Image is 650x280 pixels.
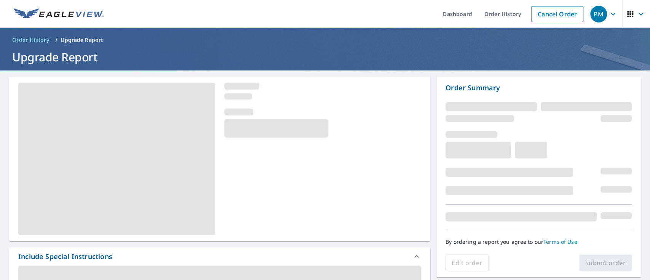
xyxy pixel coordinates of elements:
[12,36,49,44] span: Order History
[446,238,632,245] p: By ordering a report you agree to our
[446,83,632,93] p: Order Summary
[61,36,103,44] p: Upgrade Report
[18,251,112,262] div: Include Special Instructions
[590,6,607,22] div: PM
[9,49,641,65] h1: Upgrade Report
[531,6,583,22] a: Cancel Order
[9,34,641,46] nav: breadcrumb
[55,35,57,45] li: /
[543,238,577,245] a: Terms of Use
[9,247,430,266] div: Include Special Instructions
[14,8,104,20] img: EV Logo
[9,34,52,46] a: Order History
